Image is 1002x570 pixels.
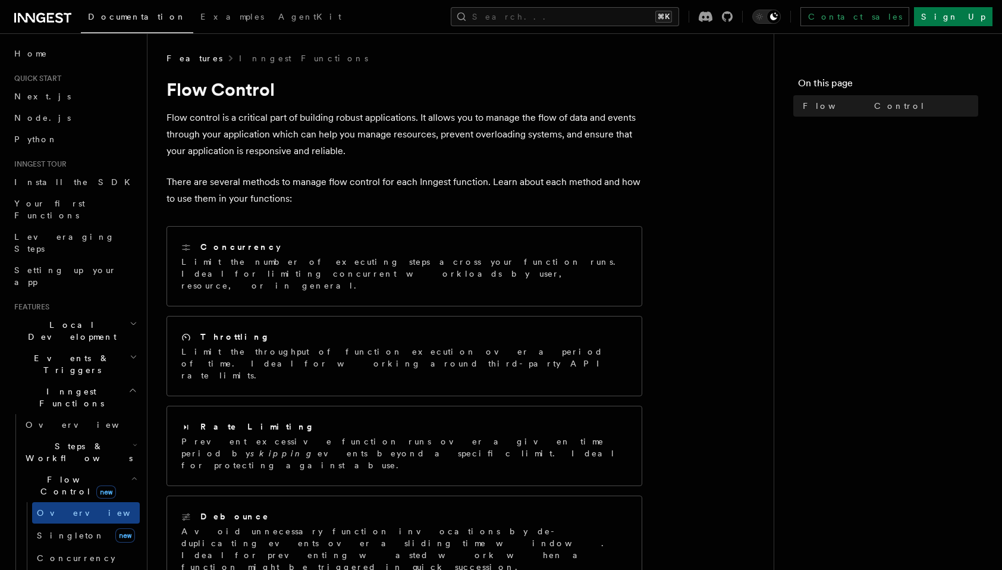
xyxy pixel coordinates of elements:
[37,553,115,563] span: Concurrency
[10,159,67,169] span: Inngest tour
[181,256,627,292] p: Limit the number of executing steps across your function runs. Ideal for limiting concurrent work...
[81,4,193,33] a: Documentation
[21,474,131,497] span: Flow Control
[21,469,140,502] button: Flow Controlnew
[167,406,642,486] a: Rate LimitingPrevent excessive function runs over a given time period byskippingevents beyond a s...
[798,76,978,95] h4: On this page
[250,449,318,458] em: skipping
[14,177,137,187] span: Install the SDK
[798,95,978,117] a: Flow Control
[167,79,642,100] h1: Flow Control
[21,440,133,464] span: Steps & Workflows
[10,319,130,343] span: Local Development
[167,316,642,396] a: ThrottlingLimit the throughput of function execution over a period of time. Ideal for working aro...
[14,92,71,101] span: Next.js
[21,436,140,469] button: Steps & Workflows
[10,352,130,376] span: Events & Triggers
[200,421,315,433] h2: Rate Limiting
[200,511,269,522] h2: Debounce
[167,52,222,64] span: Features
[10,302,49,312] span: Features
[914,7,992,26] a: Sign Up
[96,486,116,499] span: new
[803,100,925,112] span: Flow Control
[10,347,140,381] button: Events & Triggers
[655,11,672,23] kbd: ⌘K
[88,12,186,21] span: Documentation
[37,508,159,518] span: Overview
[14,265,117,287] span: Setting up your app
[32,524,140,547] a: Singletonnew
[10,86,140,107] a: Next.js
[10,107,140,129] a: Node.js
[167,109,642,159] p: Flow control is a critical part of building robust applications. It allows you to manage the flow...
[14,113,71,123] span: Node.js
[10,171,140,193] a: Install the SDK
[14,134,58,144] span: Python
[10,129,140,150] a: Python
[115,528,135,543] span: new
[451,7,679,26] button: Search...⌘K
[10,386,128,409] span: Inngest Functions
[278,12,341,21] span: AgentKit
[14,199,85,220] span: Your first Functions
[200,12,264,21] span: Examples
[239,52,368,64] a: Inngest Functions
[32,547,140,569] a: Concurrency
[10,193,140,226] a: Your first Functions
[800,7,909,26] a: Contact sales
[200,331,270,343] h2: Throttling
[10,43,140,64] a: Home
[32,502,140,524] a: Overview
[181,436,627,471] p: Prevent excessive function runs over a given time period by events beyond a specific limit. Ideal...
[752,10,781,24] button: Toggle dark mode
[10,314,140,347] button: Local Development
[10,259,140,293] a: Setting up your app
[271,4,348,32] a: AgentKit
[37,531,105,540] span: Singleton
[10,381,140,414] button: Inngest Functions
[14,232,115,253] span: Leveraging Steps
[167,174,642,207] p: There are several methods to manage flow control for each Inngest function. Learn about each meth...
[21,414,140,436] a: Overview
[26,420,148,430] span: Overview
[10,226,140,259] a: Leveraging Steps
[200,241,281,253] h2: Concurrency
[181,346,627,381] p: Limit the throughput of function execution over a period of time. Ideal for working around third-...
[193,4,271,32] a: Examples
[167,226,642,306] a: ConcurrencyLimit the number of executing steps across your function runs. Ideal for limiting conc...
[14,48,48,59] span: Home
[10,74,61,83] span: Quick start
